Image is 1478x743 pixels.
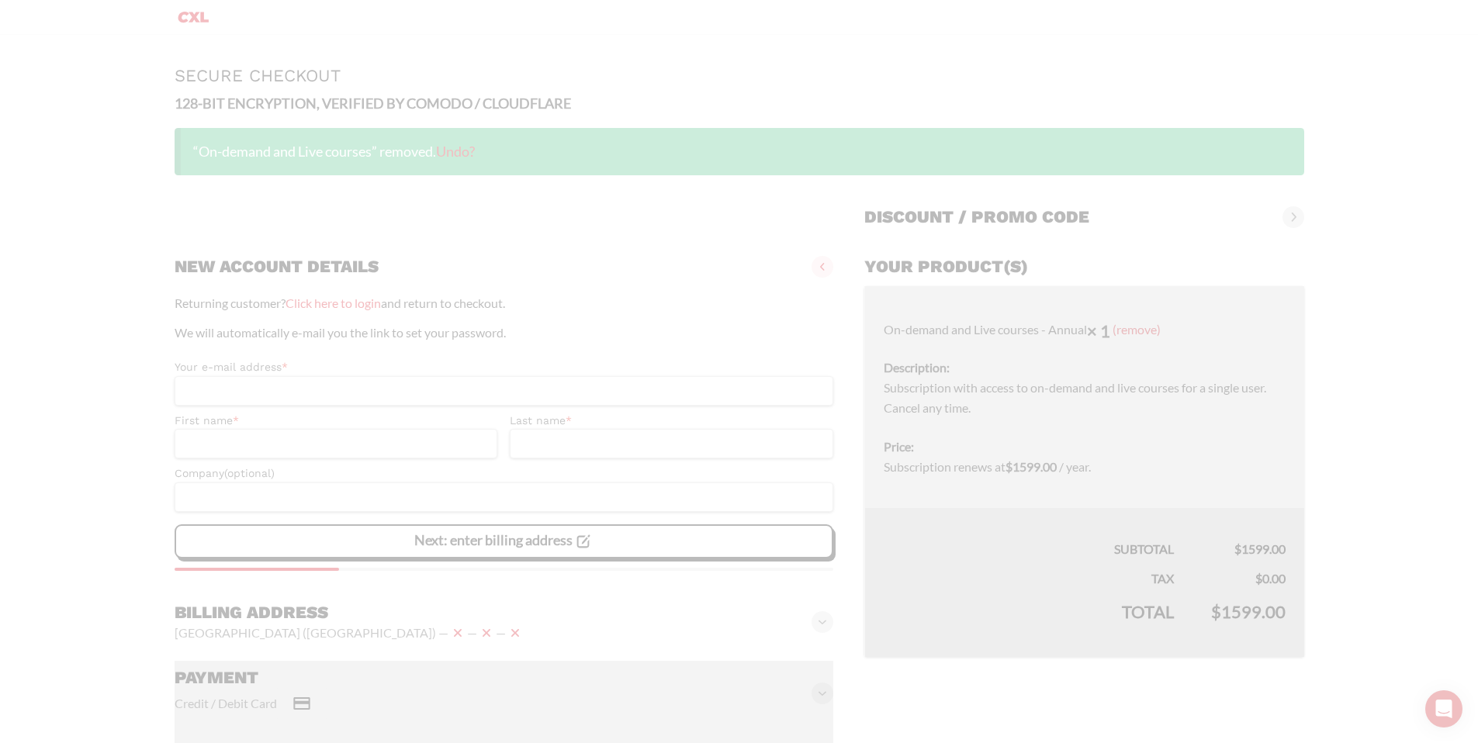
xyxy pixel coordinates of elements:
a: Undo? [436,143,475,160]
div: “On-demand and Live courses” removed. [175,128,1304,175]
label: Your e-mail address [175,358,834,376]
h3: New account details [175,256,379,278]
vaadin-horizontal-layout: [GEOGRAPHIC_DATA] ([GEOGRAPHIC_DATA]) — — — [175,624,524,642]
h1: Secure Checkout [175,66,1304,85]
h3: Discount / promo code [864,206,1089,228]
strong: 128-BIT ENCRYPTION, VERIFIED BY COMODO / CLOUDFLARE [175,95,571,112]
vaadin-button: Next: enter billing address [175,524,834,558]
span: (optional) [224,467,275,479]
label: Company [175,465,834,482]
label: First name [175,412,498,430]
a: Click here to login [286,295,381,310]
div: Open Intercom Messenger [1425,690,1462,727]
p: We will automatically e-mail you the link to set your password. [175,323,834,343]
label: Last name [510,412,833,430]
h3: Billing address [175,602,524,624]
p: Returning customer? and return to checkout. [175,293,834,313]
